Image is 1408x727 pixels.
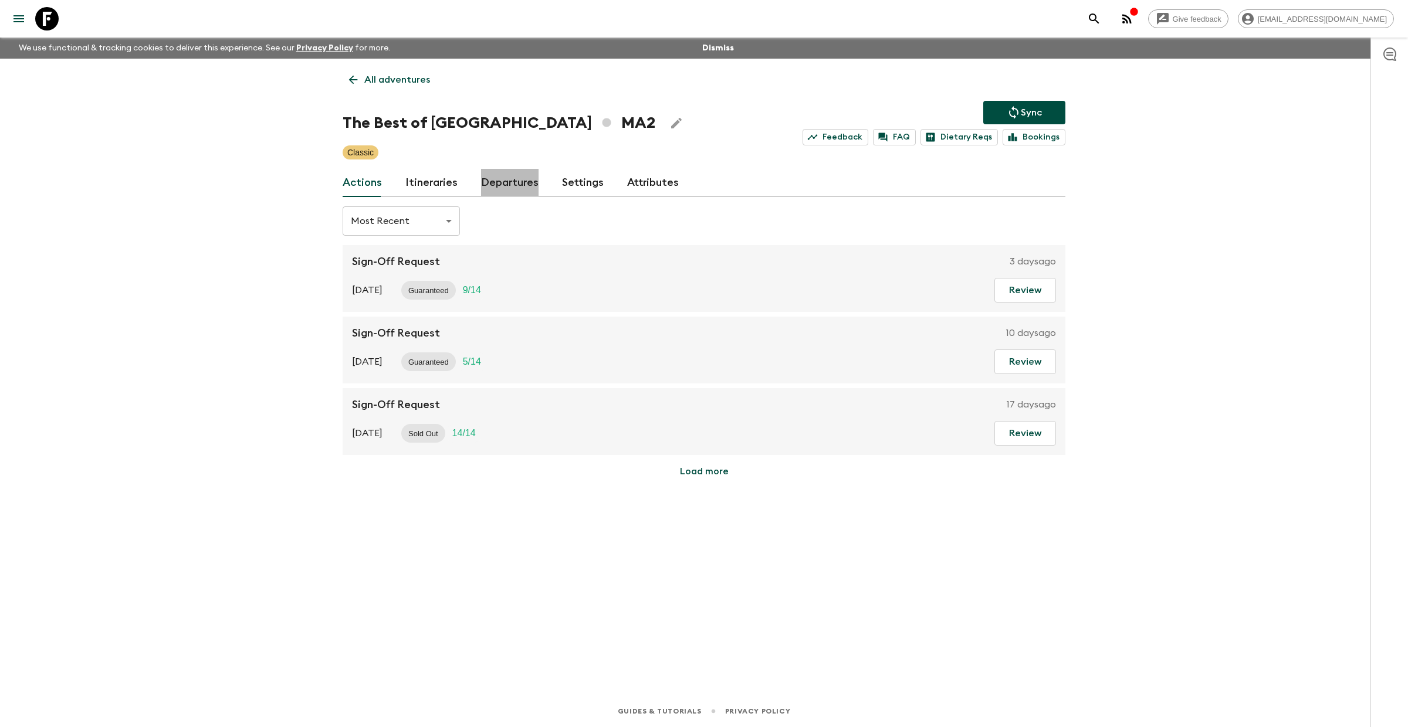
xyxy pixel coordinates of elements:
a: Guides & Tutorials [618,705,702,718]
div: Trip Fill [456,352,488,371]
p: We use functional & tracking cookies to deliver this experience. See our for more. [14,38,395,59]
span: [EMAIL_ADDRESS][DOMAIN_NAME] [1251,15,1393,23]
p: Classic [347,147,374,158]
h1: The Best of [GEOGRAPHIC_DATA] MA2 [343,111,655,135]
p: 5 / 14 [463,355,481,369]
p: Load more [680,464,729,478]
a: Dietary Reqs [920,129,998,145]
a: Privacy Policy [725,705,790,718]
p: 3 days ago [1010,254,1056,269]
button: Load more [631,460,777,483]
a: Settings [562,169,604,197]
a: Attributes [627,169,679,197]
a: FAQ [873,129,916,145]
p: 14 / 14 [452,426,476,440]
a: Itineraries [405,169,458,197]
button: menu [7,7,31,30]
a: Privacy Policy [296,44,353,52]
a: Actions [343,169,382,197]
a: Feedback [803,129,868,145]
span: Guaranteed [401,358,456,366]
p: Sign-Off Request [352,254,440,269]
div: Trip Fill [445,424,483,443]
p: [DATE] [352,355,383,369]
button: search adventures [1082,7,1106,30]
div: Trip Fill [456,281,488,300]
button: Review [994,349,1056,374]
p: All adventures [364,73,430,87]
p: 9 / 14 [463,283,481,297]
p: [DATE] [352,426,383,440]
button: Edit Adventure Title [665,111,688,135]
span: Sold Out [401,429,445,438]
p: Sign-Off Request [352,326,440,340]
div: [EMAIL_ADDRESS][DOMAIN_NAME] [1238,9,1394,28]
p: [DATE] [352,283,383,297]
p: Sync [1021,106,1042,120]
p: 17 days ago [1007,398,1056,412]
a: Departures [481,169,539,197]
div: Most Recent [343,205,460,237]
a: Bookings [1003,129,1065,145]
button: Dismiss [699,40,737,56]
button: Review [994,421,1056,446]
p: Sign-Off Request [352,398,440,412]
button: Review [994,278,1056,303]
p: 10 days ago [1006,326,1056,340]
span: Guaranteed [401,286,456,295]
a: All adventures [343,68,436,91]
a: Give feedback [1148,9,1228,28]
button: Sync adventure departures to the booking engine [983,101,1065,124]
span: Give feedback [1166,15,1228,23]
